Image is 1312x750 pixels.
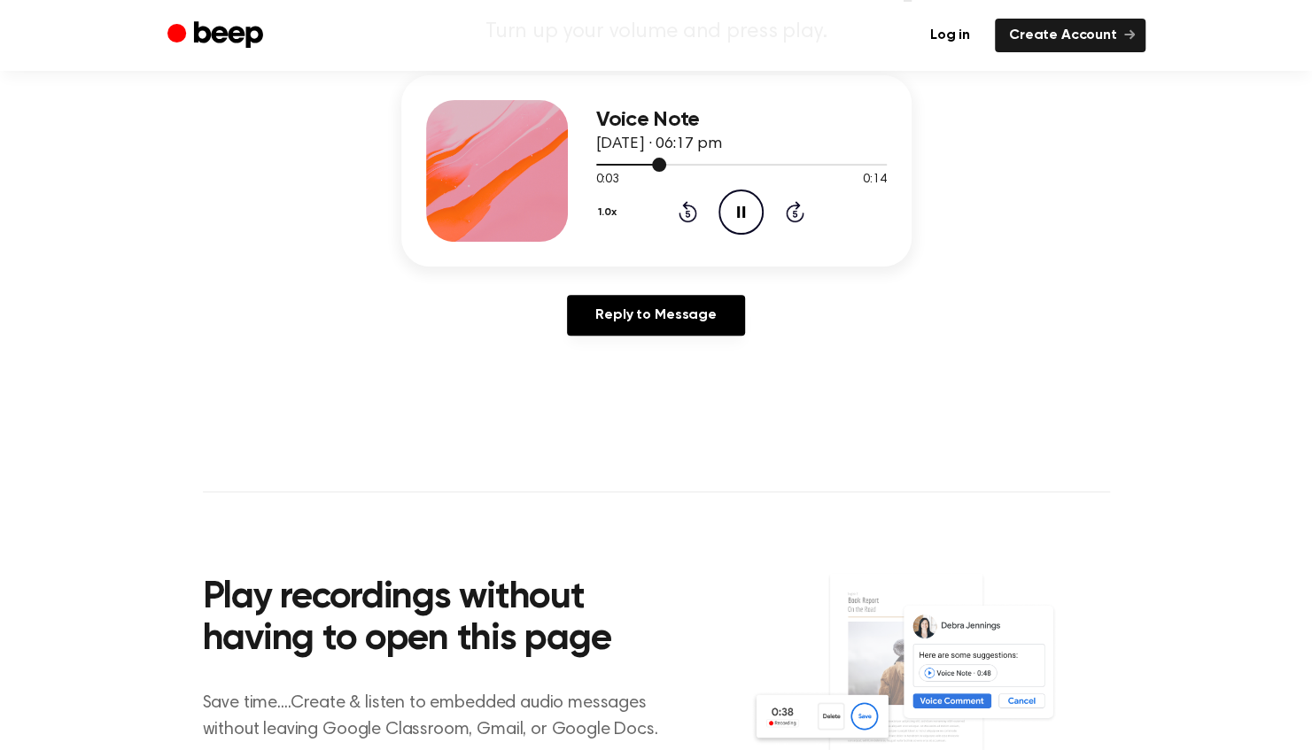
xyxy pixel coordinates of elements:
a: Log in [916,19,984,52]
button: 1.0x [596,197,624,228]
a: Create Account [995,19,1145,52]
a: Reply to Message [567,295,744,336]
h3: Voice Note [596,108,887,132]
span: [DATE] · 06:17 pm [596,136,722,152]
a: Beep [167,19,268,53]
h2: Play recordings without having to open this page [203,577,680,661]
span: 0:14 [863,171,886,189]
span: 0:03 [596,171,619,189]
p: Save time....Create & listen to embedded audio messages without leaving Google Classroom, Gmail, ... [203,690,680,743]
